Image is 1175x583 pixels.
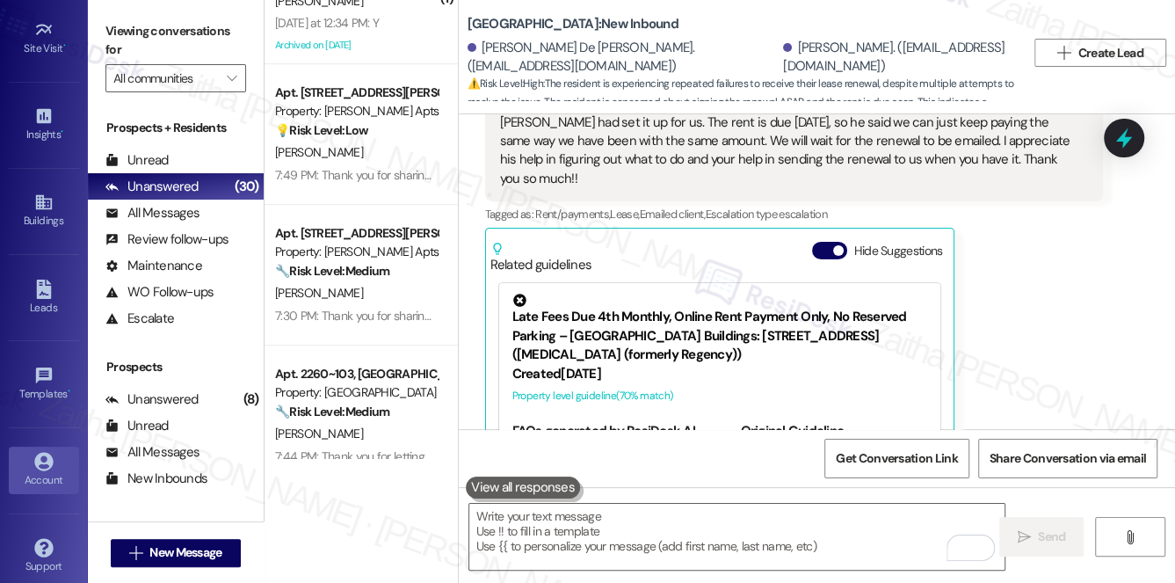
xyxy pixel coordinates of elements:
[500,76,1076,189] div: Thank you!!! I talked to [PERSON_NAME] at the office this morning. He was very kind about my conc...
[485,201,1104,227] div: Tagged as:
[63,40,66,52] span: •
[113,64,218,92] input: All communities
[227,71,236,85] i: 
[9,447,79,494] a: Account
[275,224,438,243] div: Apt. [STREET_ADDRESS][PERSON_NAME]
[468,77,543,91] strong: ⚠️ Risk Level: High
[105,204,199,222] div: All Messages
[275,263,389,279] strong: 🔧 Risk Level: Medium
[468,75,1026,131] span: : The resident is experiencing repeated failures to receive their lease renewal, despite multiple...
[706,207,827,222] span: Escalation type escalation
[275,383,438,402] div: Property: [GEOGRAPHIC_DATA]
[610,207,639,222] span: Lease ,
[469,504,1005,570] textarea: To enrich screen reader interactions, please activate Accessibility in Grammarly extension settings
[741,422,845,440] b: Original Guideline
[9,15,79,62] a: Site Visit •
[275,365,438,383] div: Apt. 2260~103, [GEOGRAPHIC_DATA]
[824,439,968,478] button: Get Conversation Link
[68,385,70,397] span: •
[275,404,389,419] strong: 🔧 Risk Level: Medium
[275,122,368,138] strong: 💡 Risk Level: Low
[230,173,264,200] div: (30)
[275,426,363,441] span: [PERSON_NAME]
[1018,530,1031,544] i: 
[275,15,379,31] div: [DATE] at 12:34 PM: Y
[105,443,199,462] div: All Messages
[275,144,363,160] span: [PERSON_NAME]
[105,390,199,409] div: Unanswered
[1038,528,1065,546] span: Send
[468,39,780,77] div: [PERSON_NAME] De [PERSON_NAME]. ([EMAIL_ADDRESS][DOMAIN_NAME])
[149,543,221,562] span: New Message
[129,546,142,560] i: 
[490,242,592,274] div: Related guidelines
[275,243,438,261] div: Property: [PERSON_NAME] Apts
[105,283,214,302] div: WO Follow-ups
[512,294,928,364] div: Late Fees Due 4th Monthly, Online Rent Payment Only, No Reserved Parking – [GEOGRAPHIC_DATA] Buil...
[273,34,439,56] div: Archived on [DATE]
[9,101,79,149] a: Insights •
[105,178,199,196] div: Unanswered
[88,119,264,137] div: Prospects + Residents
[512,422,695,440] b: FAQs generated by ResiDesk AI
[105,151,169,170] div: Unread
[990,449,1146,468] span: Share Conversation via email
[854,242,943,260] label: Hide Suggestions
[9,274,79,322] a: Leads
[105,470,207,488] div: New Inbounds
[9,533,79,580] a: Support
[783,39,1012,77] div: [PERSON_NAME]. ([EMAIL_ADDRESS][DOMAIN_NAME])
[1057,46,1070,60] i: 
[105,257,202,275] div: Maintenance
[1034,39,1166,67] button: Create Lead
[1123,530,1136,544] i: 
[999,517,1084,557] button: Send
[105,18,246,64] label: Viewing conversations for
[239,386,264,413] div: (8)
[88,519,264,537] div: Residents
[535,207,610,222] span: Rent/payments ,
[275,84,438,102] div: Apt. [STREET_ADDRESS][PERSON_NAME]
[88,358,264,376] div: Prospects
[105,310,174,328] div: Escalate
[1078,44,1143,62] span: Create Lead
[111,539,241,567] button: New Message
[105,417,169,435] div: Unread
[836,449,957,468] span: Get Conversation Link
[639,207,705,222] span: Emailed client ,
[512,387,928,405] div: Property level guideline ( 70 % match)
[978,439,1157,478] button: Share Conversation via email
[9,361,79,408] a: Templates •
[105,230,228,249] div: Review follow-ups
[512,365,928,383] div: Created [DATE]
[275,285,363,301] span: [PERSON_NAME]
[275,102,438,120] div: Property: [PERSON_NAME] Apts
[468,15,678,33] b: [GEOGRAPHIC_DATA]: New Inbound
[61,126,63,138] span: •
[9,187,79,235] a: Buildings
